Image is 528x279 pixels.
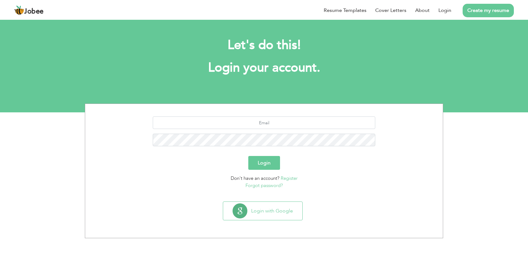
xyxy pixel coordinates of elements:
[245,182,283,189] a: Forgot password?
[281,175,298,181] a: Register
[14,5,44,15] a: Jobee
[463,4,514,17] a: Create my resume
[94,37,434,53] h2: Let's do this!
[438,7,451,14] a: Login
[223,202,302,220] button: Login with Google
[231,175,279,181] span: Don't have an account?
[153,116,376,129] input: Email
[375,7,406,14] a: Cover Letters
[94,60,434,76] h1: Login your account.
[14,5,24,15] img: jobee.io
[324,7,366,14] a: Resume Templates
[415,7,430,14] a: About
[248,156,280,170] button: Login
[24,8,44,15] span: Jobee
